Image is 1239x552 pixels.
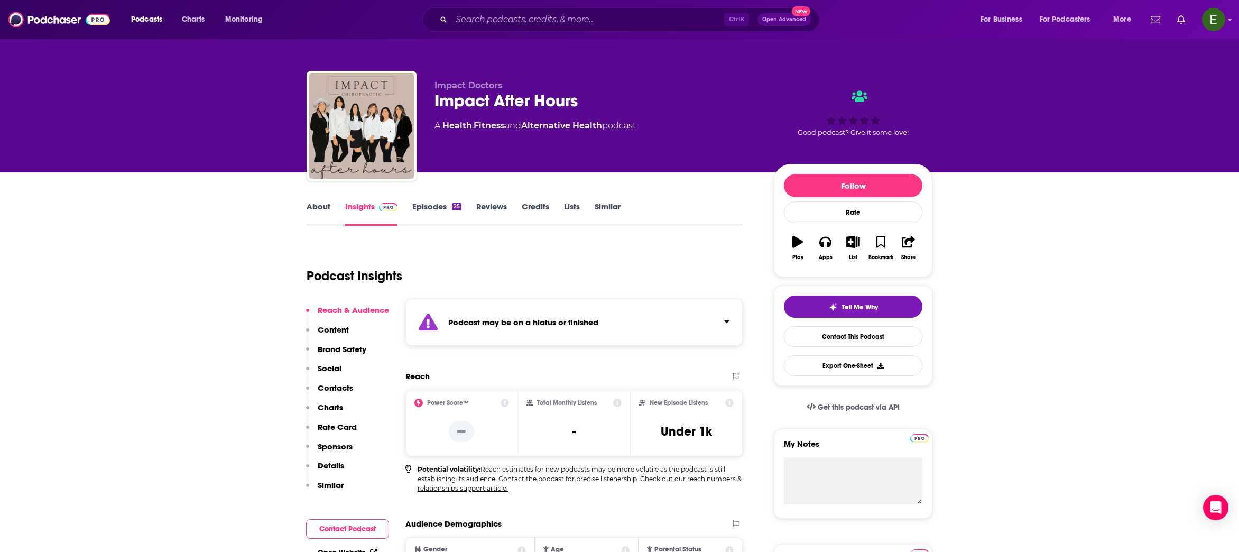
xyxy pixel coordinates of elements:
[318,461,344,471] p: Details
[910,433,929,443] a: Pro website
[1202,8,1225,31] button: Show profile menu
[476,201,507,226] a: Reviews
[306,480,344,500] button: Similar
[910,434,929,443] img: Podchaser Pro
[1202,8,1225,31] span: Logged in as Emily.Kaplan
[1040,12,1090,27] span: For Podcasters
[318,422,357,432] p: Rate Card
[1033,11,1106,28] button: open menu
[432,7,830,32] div: Search podcasts, credits, & more...
[306,325,349,344] button: Content
[1203,495,1228,520] div: Open Intercom Messenger
[818,403,900,412] span: Get this podcast via API
[595,201,621,226] a: Similar
[474,121,505,131] a: Fitness
[829,303,837,311] img: tell me why sparkle
[379,203,397,211] img: Podchaser Pro
[784,296,922,318] button: tell me why sparkleTell Me Why
[306,519,389,539] button: Contact Podcast
[306,344,366,364] button: Brand Safety
[762,17,806,22] span: Open Advanced
[412,201,461,226] a: Episodes25
[175,11,211,28] a: Charts
[1106,11,1144,28] button: open menu
[451,11,724,28] input: Search podcasts, credits, & more...
[798,394,908,420] a: Get this podcast via API
[521,121,602,131] a: Alternative Health
[307,201,330,226] a: About
[405,371,430,381] h2: Reach
[449,421,474,442] p: --
[225,12,263,27] span: Monitoring
[868,254,893,261] div: Bookmark
[318,325,349,335] p: Content
[784,229,811,267] button: Play
[784,174,922,197] button: Follow
[572,424,576,439] h3: -
[405,519,502,529] h2: Audience Demographics
[306,422,357,441] button: Rate Card
[318,383,353,393] p: Contacts
[318,305,389,315] p: Reach & Audience
[405,299,743,346] section: Click to expand status details
[306,305,389,325] button: Reach & Audience
[784,326,922,347] a: Contact This Podcast
[318,441,353,452] p: Sponsors
[306,402,343,422] button: Charts
[901,254,916,261] div: Share
[849,254,857,261] div: List
[895,229,922,267] button: Share
[131,12,162,27] span: Podcasts
[418,475,742,492] a: reach numbers & relationships support article.
[427,399,468,407] h2: Power Score™
[650,399,708,407] h2: New Episode Listens
[442,121,472,131] a: Health
[309,73,414,179] img: Impact After Hours
[564,201,580,226] a: Lists
[505,121,521,131] span: and
[1113,12,1131,27] span: More
[472,121,474,131] span: ,
[418,465,480,473] b: Potential volatility:
[418,465,743,493] p: Reach estimates for new podcasts may be more volatile as the podcast is still establishing its au...
[345,201,397,226] a: InsightsPodchaser Pro
[867,229,894,267] button: Bookmark
[798,128,909,136] span: Good podcast? Give it some love!
[784,201,922,223] div: Rate
[757,13,811,26] button: Open AdvancedNew
[784,439,922,457] label: My Notes
[306,383,353,402] button: Contacts
[318,344,366,354] p: Brand Safety
[784,355,922,376] button: Export One-Sheet
[973,11,1035,28] button: open menu
[1173,11,1189,29] a: Show notifications dropdown
[306,461,344,480] button: Details
[434,80,503,90] span: Impact Doctors
[306,441,353,461] button: Sponsors
[819,254,833,261] div: Apps
[839,229,867,267] button: List
[318,363,341,373] p: Social
[307,268,402,284] h1: Podcast Insights
[1202,8,1225,31] img: User Profile
[724,13,749,26] span: Ctrl K
[981,12,1022,27] span: For Business
[182,12,205,27] span: Charts
[661,424,712,439] h3: Under 1k
[448,317,598,327] strong: Podcast may be on a hiatus or finished
[537,399,597,407] h2: Total Monthly Listens
[124,11,176,28] button: open menu
[218,11,276,28] button: open menu
[318,402,343,412] p: Charts
[452,203,461,210] div: 25
[792,254,803,261] div: Play
[522,201,549,226] a: Credits
[774,80,932,146] div: Good podcast? Give it some love!
[318,480,344,490] p: Similar
[1146,11,1164,29] a: Show notifications dropdown
[792,6,811,16] span: New
[434,119,636,132] div: A podcast
[8,10,110,30] img: Podchaser - Follow, Share and Rate Podcasts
